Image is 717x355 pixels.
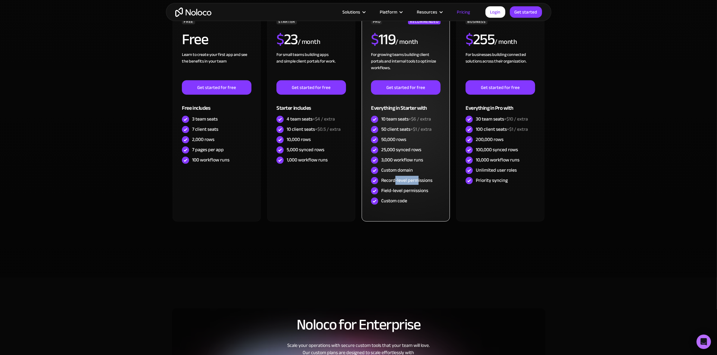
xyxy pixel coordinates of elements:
div: 50,000 rows [381,136,406,143]
div: For businesses building connected solutions across their organization. ‍ [466,51,535,80]
div: FREE [182,18,195,24]
div: 1,000 workflow runs [287,157,328,163]
div: Open Intercom Messenger [697,335,711,349]
div: 7 pages per app [192,146,224,153]
div: Field-level permissions [381,187,428,194]
span: +$4 / extra [313,115,335,124]
span: +$6 / extra [409,115,431,124]
div: / month [494,37,517,47]
span: $ [276,25,284,54]
div: 7 client seats [192,126,218,133]
div: 3 team seats [192,116,218,122]
div: 10,000 rows [287,136,311,143]
div: Custom domain [381,167,413,173]
div: 30 team seats [476,116,528,122]
div: 10,000 workflow runs [476,157,519,163]
div: 100 client seats [476,126,528,133]
span: +$1 / extra [410,125,432,134]
div: PRO [371,18,382,24]
div: 10 client seats [287,126,341,133]
div: 3,000 workflow runs [381,157,423,163]
div: 200,000 rows [476,136,503,143]
div: 2,000 rows [192,136,214,143]
a: Get started for free [466,80,535,95]
span: $ [466,25,473,54]
div: For small teams building apps and simple client portals for work. ‍ [276,51,346,80]
div: 10 team seats [381,116,431,122]
span: +$1 / extra [507,125,528,134]
div: Everything in Pro with [466,95,535,114]
div: 5,000 synced rows [287,146,324,153]
div: Platform [373,8,410,16]
span: $ [371,25,379,54]
div: 100,000 synced rows [476,146,518,153]
a: Get started for free [276,80,346,95]
div: 100 workflow runs [192,157,229,163]
a: Login [485,6,505,18]
div: Record-level permissions [381,177,432,184]
div: Platform [380,8,397,16]
a: home [175,8,211,17]
h2: Noloco for Enterprise [172,317,545,333]
h2: 255 [466,32,494,47]
div: Resources [410,8,450,16]
div: 4 team seats [287,116,335,122]
a: Get started for free [182,80,251,95]
div: Unlimited user roles [476,167,517,173]
div: BUSINESS [466,18,487,24]
a: Get started for free [371,80,440,95]
div: / month [395,37,418,47]
div: Learn to create your first app and see the benefits in your team ‍ [182,51,251,80]
div: RECOMMENDED [408,18,440,24]
div: STARTER [276,18,297,24]
div: 25,000 synced rows [381,146,421,153]
a: Pricing [450,8,478,16]
div: Everything in Starter with [371,95,440,114]
div: Custom code [381,197,407,204]
div: 50 client seats [381,126,432,133]
a: Get started [510,6,542,18]
span: +$10 / extra [504,115,528,124]
div: Starter includes [276,95,346,114]
div: For growing teams building client portals and internal tools to optimize workflows. [371,51,440,80]
div: Resources [417,8,438,16]
h2: 119 [371,32,395,47]
div: Solutions [343,8,360,16]
div: Priority syncing [476,177,508,184]
h2: Free [182,32,208,47]
div: Solutions [335,8,373,16]
span: +$0.5 / extra [315,125,341,134]
div: / month [298,37,320,47]
h2: 23 [276,32,298,47]
div: Free includes [182,95,251,114]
